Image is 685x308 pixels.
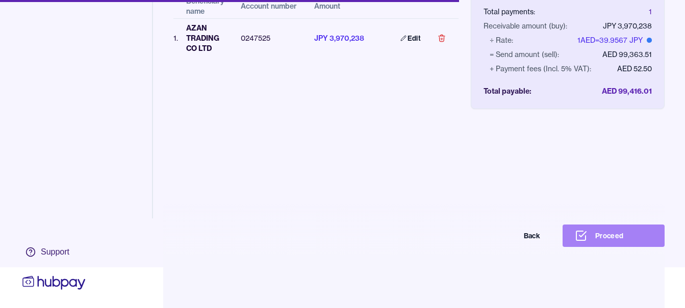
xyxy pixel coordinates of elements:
div: Total payable: [484,86,531,96]
td: AZAN TRADING CO LTD [178,18,233,58]
td: 0247525 [233,18,306,58]
td: 1 . [173,18,178,58]
td: JPY 3,970,238 [306,18,380,58]
div: 1 [649,7,652,17]
div: + Payment fees (Incl. 5% VAT): [490,64,591,74]
div: 1 AED = 39.9567 JPY [577,35,652,45]
div: Support [41,246,69,258]
a: Edit [388,27,433,49]
div: JPY 3,970,238 [603,21,652,31]
button: Back [450,225,552,247]
div: ÷ Rate: [490,35,513,45]
div: Total payments: [484,7,535,17]
a: Support [20,241,88,263]
div: = Send amount (sell): [490,49,559,60]
div: Receivable amount (buy): [484,21,567,31]
button: Proceed [563,225,665,247]
div: AED 99,363.51 [602,49,652,60]
div: AED 52.50 [617,64,652,74]
div: AED 99,416.01 [602,86,652,96]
